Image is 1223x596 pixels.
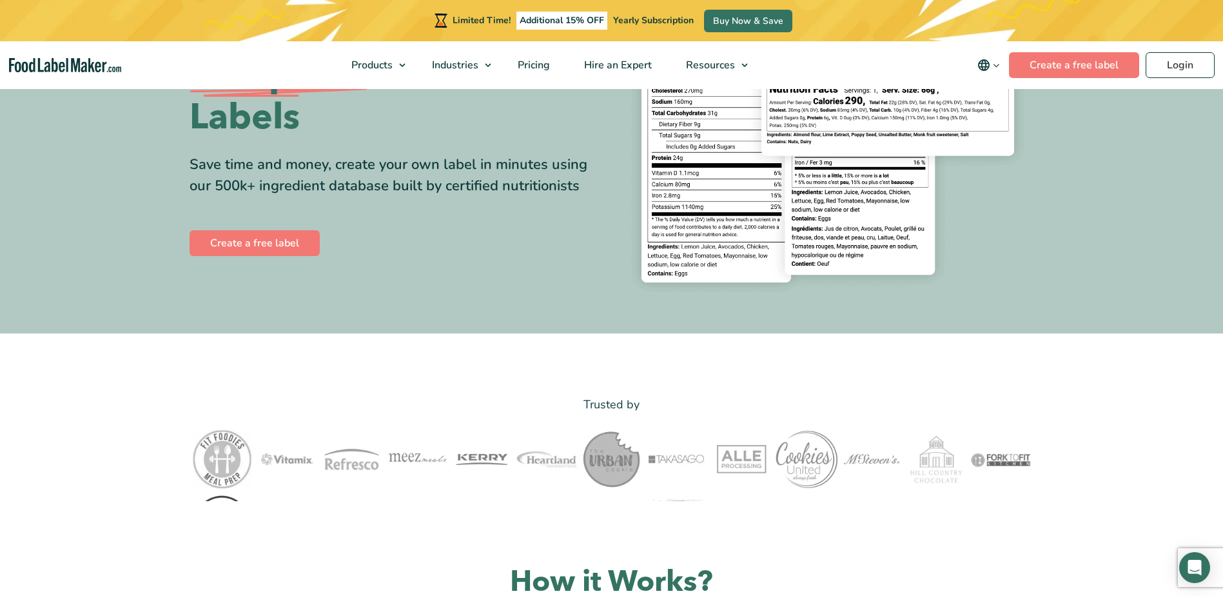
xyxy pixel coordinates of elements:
a: Products [335,41,412,89]
div: Save time and money, create your own label in minutes using our 500k+ ingredient database built b... [190,154,602,197]
span: Yearly Subscription [613,14,694,26]
div: Open Intercom Messenger [1179,552,1210,583]
span: Resources [682,58,736,72]
a: Login [1146,52,1215,78]
a: Hire an Expert [567,41,666,89]
a: Buy Now & Save [704,10,792,32]
span: Products [347,58,394,72]
a: Pricing [501,41,564,89]
span: Compliant [190,54,367,96]
a: Create a free label [190,230,320,256]
span: Pricing [514,58,551,72]
span: Industries [428,58,480,72]
span: Hire an Expert [580,58,653,72]
a: Resources [669,41,754,89]
span: Additional 15% OFF [516,12,607,30]
a: Create a free label [1009,52,1139,78]
p: Trusted by [190,395,1034,414]
span: Limited Time! [453,14,511,26]
a: Industries [415,41,498,89]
